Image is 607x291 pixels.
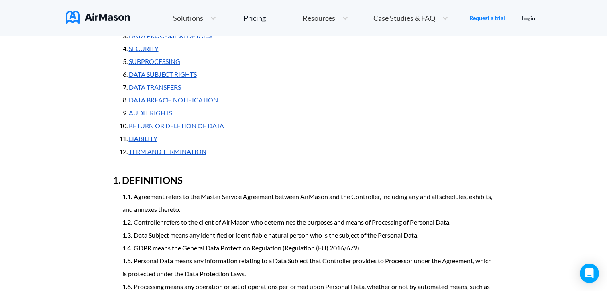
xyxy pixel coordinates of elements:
a: RETURN OR DELETION OF DATA [129,122,224,129]
span: | [512,14,514,22]
li: GDPR means the General Data Protection Regulation (Regulation (EU) 2016/679). [122,242,495,254]
a: DATA TRANSFERS [129,83,181,91]
li: Controller refers to the client of AirMason who determines the purposes and means of Processing o... [122,216,495,229]
a: Pricing [244,11,266,25]
h2: DEFINITIONS [113,171,495,190]
a: SUBPROCESSING [129,57,180,65]
span: Case Studies & FAQ [373,14,435,22]
li: Agreement refers to the Master Service Agreement between AirMason and the Controller, including a... [122,190,495,216]
span: Solutions [173,14,203,22]
div: Open Intercom Messenger [580,264,599,283]
li: Data Subject means any identified or identifiable natural person who is the subject of the Person... [122,229,495,242]
a: LIABILITY [129,135,157,142]
img: AirMason Logo [66,11,130,24]
a: DATA BREACH NOTIFICATION [129,96,218,104]
span: Resources [303,14,335,22]
a: Request a trial [469,14,505,22]
li: Personal Data means any information relating to a Data Subject that Controller provides to Proces... [122,254,495,280]
a: SECURITY [129,45,159,52]
a: Login [521,15,535,22]
a: DATA SUBJECT RIGHTS [129,70,197,78]
a: TERM AND TERMINATION [129,148,206,155]
a: AUDIT RIGHTS [129,109,172,117]
div: Pricing [244,14,266,22]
